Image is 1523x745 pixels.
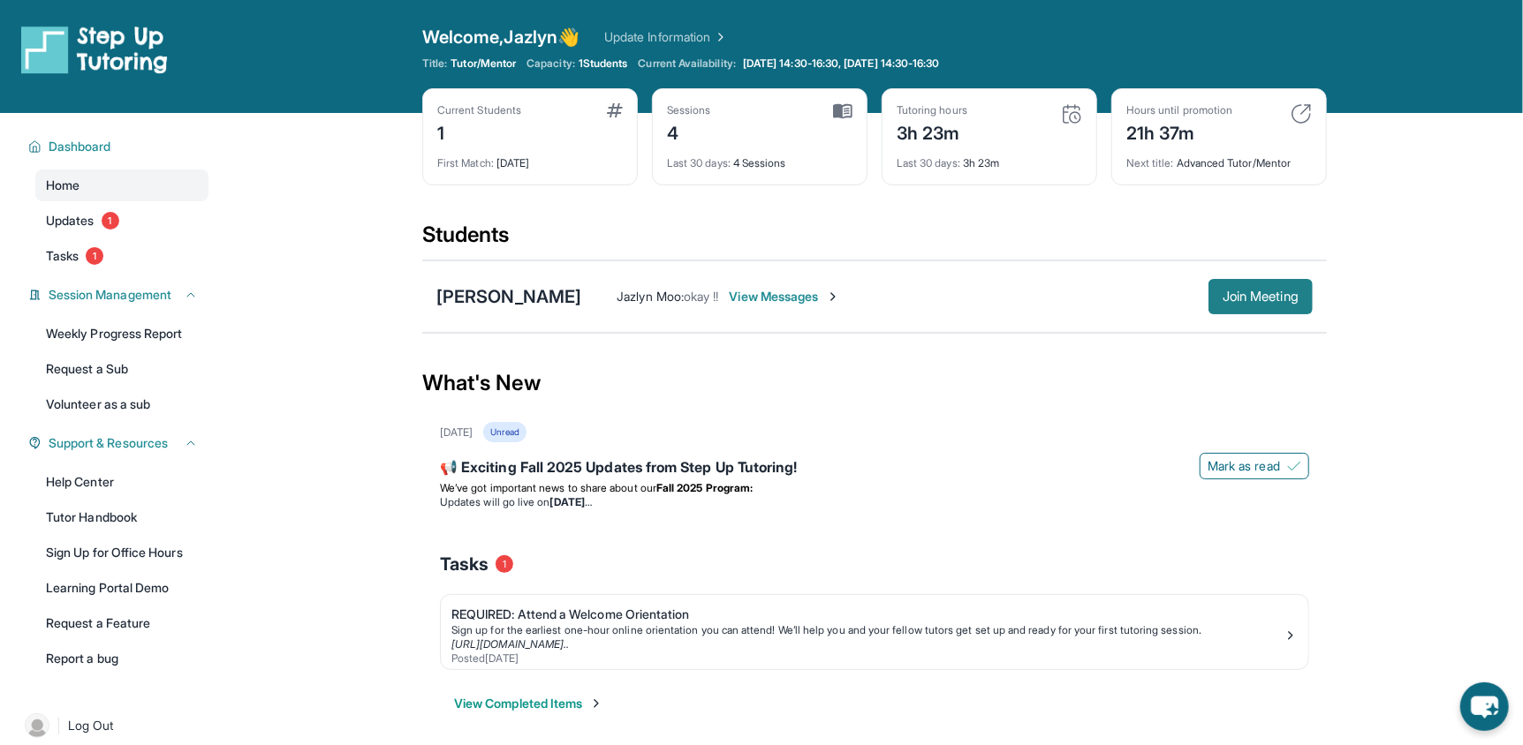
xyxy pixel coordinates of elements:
[437,103,521,117] div: Current Students
[684,289,719,304] span: okay !!
[422,344,1327,422] div: What's New
[1287,459,1301,473] img: Mark as read
[35,572,208,604] a: Learning Portal Demo
[1126,156,1174,169] span: Next title :
[1126,103,1232,117] div: Hours until promotion
[49,138,111,155] span: Dashboard
[451,606,1284,623] div: REQUIRED: Attend a Welcome Orientation
[1209,279,1313,314] button: Join Meeting
[35,353,208,385] a: Request a Sub
[46,212,95,230] span: Updates
[1223,291,1299,302] span: Join Meeting
[49,434,168,452] span: Support & Resources
[35,318,208,350] a: Weekly Progress Report
[550,495,592,508] strong: [DATE]
[42,286,198,304] button: Session Management
[35,169,208,201] a: Home
[607,103,623,117] img: card
[579,56,628,71] span: 1 Students
[1200,453,1309,479] button: Mark as read
[46,177,80,194] span: Home
[826,290,840,304] img: Chevron-Right
[897,156,960,169] span: Last 30 days :
[451,623,1284,637] div: Sign up for the earliest one-hour online orientation you can attend! We’ll help you and your fell...
[454,695,603,712] button: View Completed Items
[35,466,208,498] a: Help Center
[440,456,1309,481] div: 📢 Exciting Fall 2025 Updates from Step Up Tutoring!
[710,28,728,46] img: Chevron Right
[49,286,171,304] span: Session Management
[897,117,967,146] div: 3h 23m
[897,103,967,117] div: Tutoring hours
[440,552,489,576] span: Tasks
[18,706,208,745] a: |Log Out
[656,481,753,494] strong: Fall 2025 Program:
[46,247,79,265] span: Tasks
[42,434,198,452] button: Support & Resources
[86,247,103,265] span: 1
[1126,146,1312,170] div: Advanced Tutor/Mentor
[35,388,208,420] a: Volunteer as a sub
[35,205,208,237] a: Updates1
[42,138,198,155] button: Dashboard
[35,240,208,272] a: Tasks1
[437,117,521,146] div: 1
[739,56,943,71] a: [DATE] 14:30-16:30, [DATE] 14:30-16:30
[897,146,1082,170] div: 3h 23m
[604,28,728,46] a: Update Information
[441,595,1308,669] a: REQUIRED: Attend a Welcome OrientationSign up for the earliest one-hour online orientation you ca...
[68,717,114,734] span: Log Out
[422,221,1327,260] div: Students
[437,146,623,170] div: [DATE]
[1126,117,1232,146] div: 21h 37m
[1460,682,1509,731] button: chat-button
[617,289,684,304] span: Jazlyn Moo :
[451,637,569,651] a: [URL][DOMAIN_NAME]..
[667,117,711,146] div: 4
[1291,103,1312,124] img: card
[102,212,119,230] span: 1
[422,56,447,71] span: Title:
[437,156,494,169] span: First Match :
[35,607,208,639] a: Request a Feature
[436,284,581,309] div: [PERSON_NAME]
[496,555,513,573] span: 1
[57,715,61,736] span: |
[451,56,516,71] span: Tutor/Mentor
[35,643,208,674] a: Report a bug
[1061,103,1082,124] img: card
[440,495,1309,509] li: Updates will go live on
[833,103,852,119] img: card
[422,25,580,49] span: Welcome, Jazlyn 👋
[25,713,49,738] img: user-img
[667,156,731,169] span: Last 30 days :
[639,56,736,71] span: Current Availability:
[483,422,526,442] div: Unread
[35,501,208,533] a: Tutor Handbook
[440,481,656,494] span: We’ve got important news to share about our
[527,56,575,71] span: Capacity:
[440,425,473,440] div: [DATE]
[743,56,940,71] span: [DATE] 14:30-16:30, [DATE] 14:30-16:30
[667,103,711,117] div: Sessions
[667,146,852,170] div: 4 Sessions
[730,288,840,305] span: View Messages
[1208,457,1280,475] span: Mark as read
[451,651,1284,666] div: Posted [DATE]
[21,25,168,74] img: logo
[35,537,208,568] a: Sign Up for Office Hours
